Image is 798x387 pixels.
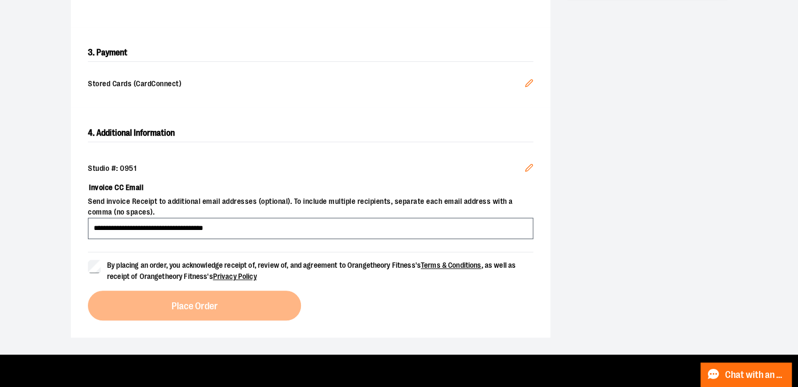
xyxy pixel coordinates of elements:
div: Studio #: 0951 [88,163,533,174]
span: Send invoice Receipt to additional email addresses (optional). To include multiple recipients, se... [88,196,533,218]
span: By placing an order, you acknowledge receipt of, review of, and agreement to Orangetheory Fitness... [107,261,516,281]
h2: 3. Payment [88,44,533,62]
span: Stored Cards (CardConnect) [88,79,525,90]
button: Chat with an Expert [701,363,792,387]
button: Edit [516,155,542,184]
a: Terms & Conditions [421,261,482,269]
input: By placing an order, you acknowledge receipt of, review of, and agreement to Orangetheory Fitness... [88,260,101,273]
a: Privacy Policy [213,272,257,281]
button: Edit [516,70,542,99]
span: Chat with an Expert [725,370,785,380]
label: Invoice CC Email [88,178,533,196]
h2: 4. Additional Information [88,125,533,142]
